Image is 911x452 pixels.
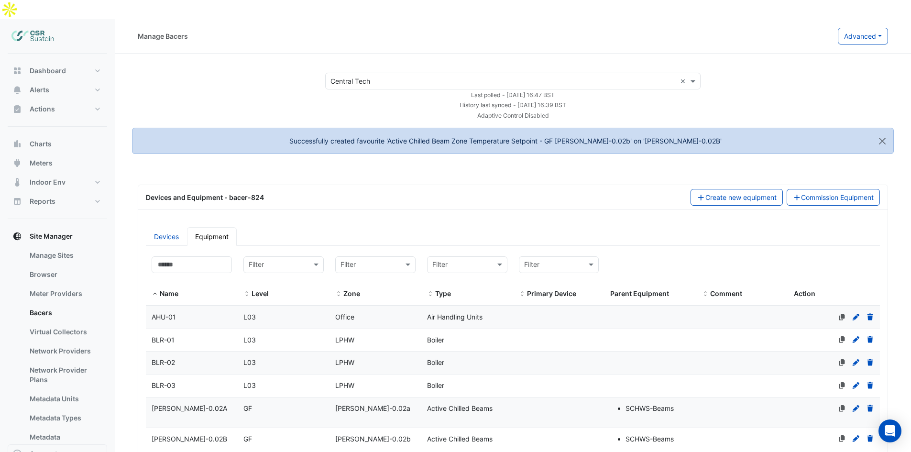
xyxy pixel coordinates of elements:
span: Primary Device [519,290,526,298]
span: Boiler [427,336,444,344]
a: No primary device defined [838,404,846,412]
span: Alerts [30,85,49,95]
span: L03 [243,381,256,389]
button: Indoor Env [8,173,107,192]
span: [PERSON_NAME]-0.02b [335,435,411,443]
a: Network Providers [22,342,107,361]
button: Create new equipment [691,189,783,206]
a: Edit [852,404,860,412]
button: Alerts [8,80,107,99]
span: Level [243,290,250,298]
button: Charts [8,134,107,154]
li: SCHWS-Beams [626,434,691,445]
span: Name [160,289,178,298]
span: AHU-01 [152,313,176,321]
span: L03 [243,358,256,366]
button: Reports [8,192,107,211]
a: Delete [866,381,875,389]
app-icon: Charts [12,139,22,149]
span: L03 [243,336,256,344]
div: Devices and Equipment - bacer-824 [140,192,685,202]
span: Active Chilled Beams [427,435,493,443]
a: Virtual Collectors [22,322,107,342]
button: Close [871,128,893,154]
a: Delete [866,358,875,366]
small: Adaptive Control Disabled [477,112,549,119]
span: Action [794,289,815,298]
span: Boiler [427,358,444,366]
span: [PERSON_NAME]-0.02a [335,404,410,412]
span: Dashboard [30,66,66,76]
span: L03 [243,313,256,321]
span: LPHW [335,358,354,366]
app-icon: Site Manager [12,232,22,241]
button: Commission Equipment [787,189,880,206]
a: Edit [852,313,860,321]
span: Clear [680,76,688,86]
a: Equipment [187,227,237,246]
app-icon: Alerts [12,85,22,95]
button: Dashboard [8,61,107,80]
a: Meter Providers [22,284,107,303]
div: Manage Bacers [138,31,188,41]
button: Site Manager [8,227,107,246]
span: Actions [30,104,55,114]
a: Delete [866,404,875,412]
a: Edit [852,381,860,389]
small: Mon 06-Oct-2025 16:47 BST [471,91,555,99]
span: LPHW [335,336,354,344]
app-icon: Meters [12,158,22,168]
span: Boiler [427,381,444,389]
span: Indoor Env [30,177,66,187]
app-icon: Actions [12,104,22,114]
span: Comment [710,289,742,298]
a: Delete [866,313,875,321]
span: Reports [30,197,55,206]
span: Active Chilled Beams [427,404,493,412]
div: Open Intercom Messenger [878,419,901,442]
span: Site Manager [30,232,73,241]
span: BLR-01 [152,336,175,344]
span: Zone [343,289,360,298]
a: No primary device defined [838,313,846,321]
a: Delete [866,336,875,344]
span: Zone [335,290,342,298]
a: Devices [146,227,187,246]
app-icon: Dashboard [12,66,22,76]
a: Edit [852,435,860,443]
small: Mon 06-Oct-2025 16:39 BST [460,101,566,109]
span: [PERSON_NAME]-0.02A [152,404,227,412]
a: No primary device defined [838,435,846,443]
span: Air Handling Units [427,313,483,321]
a: Network Provider Plans [22,361,107,389]
span: GF [243,404,252,412]
app-icon: Reports [12,197,22,206]
app-icon: Indoor Env [12,177,22,187]
button: Meters [8,154,107,173]
span: Meters [30,158,53,168]
img: Company Logo [11,27,55,46]
a: Delete [866,435,875,443]
a: No favourites defined [838,336,846,344]
a: Metadata Units [22,389,107,408]
span: BLR-03 [152,381,176,389]
span: Office [335,313,354,321]
ngb-alert: Successfully created favourite 'Active Chilled Beam Zone Temperature Setpoint - GF [PERSON_NAME]-... [132,128,894,154]
span: Primary Device [527,289,576,298]
span: Parent Equipment [610,289,669,298]
a: Metadata [22,428,107,447]
button: Actions [8,99,107,119]
span: Level [252,289,269,298]
span: [PERSON_NAME]-0.02B [152,435,227,443]
span: Type [435,289,451,298]
a: Edit [852,358,860,366]
a: Bacers [22,303,107,322]
a: No favourites defined [838,358,846,366]
a: Edit [852,336,860,344]
a: Metadata Types [22,408,107,428]
span: Charts [30,139,52,149]
a: Browser [22,265,107,284]
button: Advanced [838,28,888,44]
span: Comment [702,290,709,298]
span: LPHW [335,381,354,389]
